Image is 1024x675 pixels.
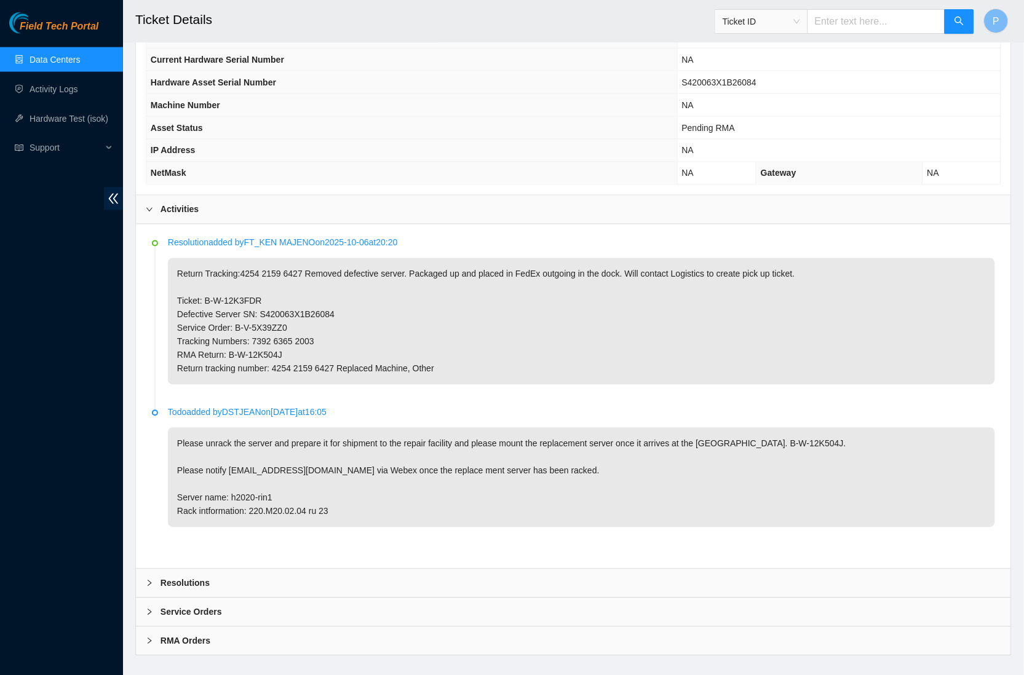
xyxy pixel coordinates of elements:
span: right [146,580,153,587]
button: search [945,9,974,34]
a: Hardware Test (isok) [30,114,108,124]
span: Ticket ID [723,12,800,31]
div: Service Orders [136,598,1011,626]
div: Resolutions [136,569,1011,598]
span: P [993,14,1000,29]
img: Akamai Technologies [9,12,62,34]
span: Hardware Asset Serial Number [151,77,276,87]
a: Data Centers [30,55,80,65]
span: Asset Status [151,123,203,133]
a: Activity Logs [30,84,78,94]
p: Todo added by DSTJEAN on [DATE] at 16:05 [168,406,995,419]
span: double-left [104,187,123,210]
p: Please unrack the server and prepare it for shipment to the repair facility and please mount the ... [168,428,995,527]
span: NA [682,146,694,156]
p: Resolution added by FT_KEN MAJENO on 2025-10-06 at 20:20 [168,236,995,250]
span: NetMask [151,168,186,178]
span: NA [682,55,694,65]
a: Akamai TechnologiesField Tech Portal [9,22,98,38]
span: search [955,16,964,28]
input: Enter text here... [808,9,945,34]
span: NA [927,168,939,178]
span: Support [30,136,102,160]
span: right [146,609,153,616]
span: right [146,637,153,645]
b: Activities [161,203,199,216]
span: Pending RMA [682,123,735,133]
span: NA [682,100,694,110]
p: Return Tracking:4254 2159 6427 Removed defective server. Packaged up and placed in FedEx outgoing... [168,258,995,385]
span: S420063X1B26084 [682,77,756,87]
b: Resolutions [161,577,210,590]
div: Activities [136,195,1011,224]
span: NA [682,168,694,178]
span: Current Hardware Serial Number [151,55,284,65]
span: Machine Number [151,100,220,110]
b: Service Orders [161,606,222,619]
b: RMA Orders [161,634,210,648]
span: Gateway [761,168,796,178]
div: RMA Orders [136,627,1011,655]
span: read [15,144,23,152]
span: IP Address [151,146,195,156]
span: right [146,206,153,213]
span: Field Tech Portal [20,21,98,33]
button: P [984,9,1009,33]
